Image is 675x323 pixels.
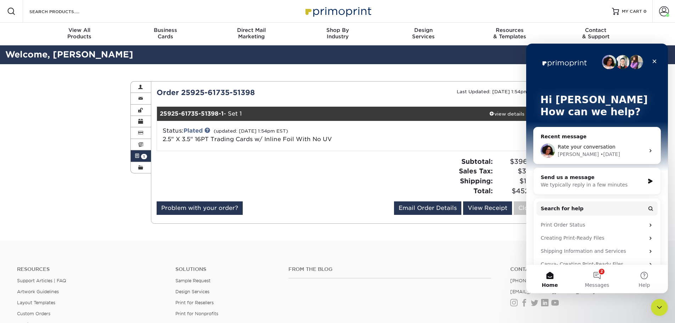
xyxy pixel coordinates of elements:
span: 1 [141,154,147,159]
h4: Resources [17,266,165,272]
a: Print for Resellers [175,300,214,305]
span: $38.61 [495,166,539,176]
span: Shop By [294,27,381,33]
a: Sample Request [175,278,210,283]
div: & Templates [467,27,553,40]
a: View AllProducts [36,23,123,45]
div: & Support [553,27,639,40]
strong: Sales Tax: [459,167,493,175]
strong: Subtotal: [461,157,493,165]
a: View Receipt [463,201,512,215]
a: Support Articles | FAQ [17,278,66,283]
div: Services [381,27,467,40]
a: Email Order Details [394,201,461,215]
a: Contact& Support [553,23,639,45]
a: 2.5" X 3.5" 16PT Trading Cards w/ Inline Foil With No UV [163,136,332,143]
strong: Total: [473,187,493,195]
span: Resources [467,27,553,33]
span: Design [381,27,467,33]
input: SEARCH PRODUCTS..... [29,7,98,16]
a: Design Services [175,289,209,294]
div: Order 25925-61735-51398 [151,87,348,98]
small: Last Updated: [DATE] 1:54pm EST [457,89,539,94]
div: - Set 1 [157,107,475,121]
span: $396.00 [495,157,539,167]
small: (updated: [DATE] 1:54pm EST) [214,128,288,134]
a: [EMAIL_ADDRESS][DOMAIN_NAME] [510,289,595,294]
div: Marketing [208,27,294,40]
strong: Shipping: [460,177,493,185]
div: Cards [122,27,208,40]
a: BusinessCards [122,23,208,45]
span: $18.14 [495,176,539,186]
iframe: Intercom live chat [526,44,668,293]
a: Plated [184,127,203,134]
span: View All [36,27,123,33]
img: Primoprint [302,4,373,19]
iframe: Intercom live chat [651,299,668,316]
span: Direct Mail [208,27,294,33]
a: Close [514,201,539,215]
strong: 25925-61735-51398-1 [160,110,224,117]
a: Resources& Templates [467,23,553,45]
a: [PHONE_NUMBER] [510,278,554,283]
a: DesignServices [381,23,467,45]
span: $452.75 [495,186,539,196]
div: Status: [157,127,411,144]
h4: Solutions [175,266,278,272]
a: 1 [131,150,151,162]
a: Shop ByIndustry [294,23,381,45]
div: view details [475,110,539,117]
h4: From the Blog [288,266,491,272]
span: 0 [643,9,647,14]
a: Contact [510,266,658,272]
a: Artwork Guidelines [17,289,59,294]
a: Problem with your order? [157,201,243,215]
span: MY CART [622,9,642,15]
a: view details [475,107,539,121]
div: Products [36,27,123,40]
div: Industry [294,27,381,40]
span: Contact [553,27,639,33]
a: Print for Nonprofits [175,311,218,316]
span: Business [122,27,208,33]
a: Direct MailMarketing [208,23,294,45]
